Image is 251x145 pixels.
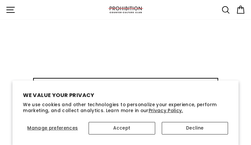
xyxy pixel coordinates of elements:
button: Accept [89,122,155,134]
button: Decline [162,122,228,134]
a: Privacy Policy. [149,108,183,114]
h2: We value your privacy [23,91,228,99]
span: Manage preferences [27,125,78,131]
p: We use cookies and other technologies to personalize your experience, perform marketing, and coll... [23,102,228,113]
button: Manage preferences [23,122,82,134]
img: PROHIBITION COUNTER-CULTURE CLUB [108,7,144,13]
